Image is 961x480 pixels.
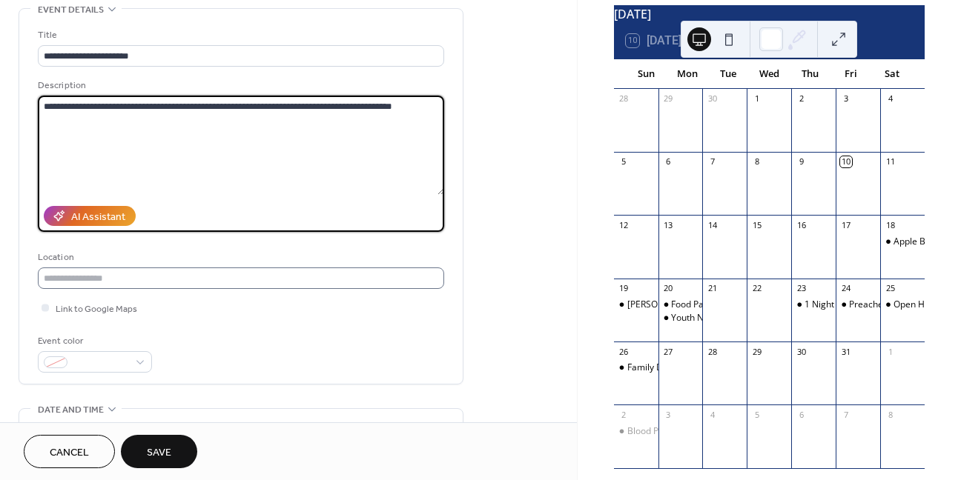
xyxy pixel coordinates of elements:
[38,333,149,349] div: Event color
[707,346,718,357] div: 28
[627,299,815,311] div: [PERSON_NAME] Greenhouse Family Fun Day
[796,219,807,230] div: 16
[38,78,441,93] div: Description
[618,283,630,294] div: 19
[658,312,703,324] div: Youth Night
[872,59,913,89] div: Sat
[796,409,807,420] div: 6
[56,301,137,317] span: Link to Google Maps
[707,93,718,104] div: 30
[749,59,790,89] div: Wed
[614,425,658,438] div: Blood Pressure Check
[830,59,871,89] div: Fri
[849,299,931,311] div: Preacher Workshop
[751,219,762,230] div: 15
[614,5,925,23] div: [DATE]
[663,409,674,420] div: 3
[38,2,104,18] span: Event details
[671,312,719,324] div: Youth Night
[791,299,836,311] div: 1 Night 4 The Master
[24,435,115,468] button: Cancel
[796,156,807,167] div: 9
[880,299,925,311] div: Open House at The Tonkery's
[618,219,630,230] div: 12
[707,283,718,294] div: 21
[707,156,718,167] div: 7
[38,27,441,43] div: Title
[38,250,441,265] div: Location
[840,409,851,420] div: 7
[663,346,674,357] div: 27
[658,299,703,311] div: Food Pantry
[840,93,851,104] div: 3
[840,156,851,167] div: 10
[667,59,707,89] div: Mon
[840,219,851,230] div: 17
[627,361,742,374] div: Family Day/Fellowship Meal
[885,409,896,420] div: 8
[50,445,89,461] span: Cancel
[618,346,630,357] div: 26
[885,156,896,167] div: 11
[885,219,896,230] div: 18
[796,283,807,294] div: 23
[614,299,658,311] div: McDonald's Greenhouse Family Fun Day
[751,409,762,420] div: 5
[663,283,674,294] div: 20
[885,93,896,104] div: 4
[707,59,748,89] div: Tue
[751,283,762,294] div: 22
[671,299,720,311] div: Food Pantry
[663,219,674,230] div: 13
[751,93,762,104] div: 1
[614,361,658,374] div: Family Day/Fellowship Meal
[147,445,171,461] span: Save
[618,156,630,167] div: 5
[44,206,136,226] button: AI Assistant
[121,435,197,468] button: Save
[627,425,718,438] div: Blood Pressure Check
[885,346,896,357] div: 1
[663,156,674,167] div: 6
[885,283,896,294] div: 25
[805,299,891,311] div: 1 Night 4 The Master
[38,402,104,418] span: Date and time
[707,219,718,230] div: 14
[71,210,125,225] div: AI Assistant
[626,59,667,89] div: Sun
[618,409,630,420] div: 2
[880,236,925,248] div: Apple Butter Festival
[836,299,880,311] div: Preacher Workshop
[707,409,718,420] div: 4
[751,346,762,357] div: 29
[663,93,674,104] div: 29
[796,346,807,357] div: 30
[796,93,807,104] div: 2
[840,283,851,294] div: 24
[840,346,851,357] div: 31
[790,59,830,89] div: Thu
[618,93,630,104] div: 28
[751,156,762,167] div: 8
